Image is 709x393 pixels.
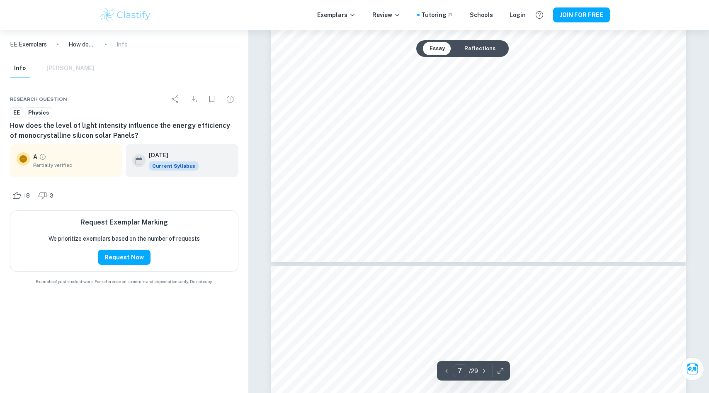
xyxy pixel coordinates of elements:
h6: Request Exemplar Marking [80,217,168,227]
button: Ask Clai [681,357,704,381]
div: Download [185,91,202,107]
span: EE [10,109,23,117]
a: Grade partially verified [39,153,46,161]
p: Review [372,10,401,20]
button: JOIN FOR FREE [553,7,610,22]
p: / 29 [469,366,478,376]
span: 3 [45,192,58,200]
div: Dislike [36,189,58,202]
button: Request Now [98,250,151,265]
div: Share [167,91,184,107]
a: EE Exemplars [10,40,47,49]
span: Current Syllabus [149,161,199,171]
button: Reflections [458,42,502,55]
p: A [33,152,37,161]
span: Physics [25,109,52,117]
h6: [DATE] [149,151,192,160]
button: Help and Feedback [532,8,546,22]
p: How does the level of light intensity influence the energy efficiency of monocrystalline silicon ... [68,40,95,49]
span: 18 [19,192,34,200]
div: Bookmark [204,91,220,107]
a: Physics [25,107,52,118]
a: Tutoring [421,10,453,20]
a: Login [510,10,526,20]
button: Essay [423,42,452,55]
div: Report issue [222,91,238,107]
div: This exemplar is based on the current syllabus. Feel free to refer to it for inspiration/ideas wh... [149,161,199,171]
img: Clastify logo [99,7,152,23]
span: Partially verified [33,161,116,169]
a: Schools [470,10,493,20]
p: We prioritize exemplars based on the number of requests [49,234,200,243]
div: Like [10,189,34,202]
h6: How does the level of light intensity influence the energy efficiency of monocrystalline silicon ... [10,121,238,141]
p: Exemplars [317,10,356,20]
span: Research question [10,95,67,103]
a: EE [10,107,23,118]
span: Example of past student work. For reference on structure and expectations only. Do not copy. [10,278,238,285]
button: Info [10,59,30,78]
p: Info [117,40,128,49]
